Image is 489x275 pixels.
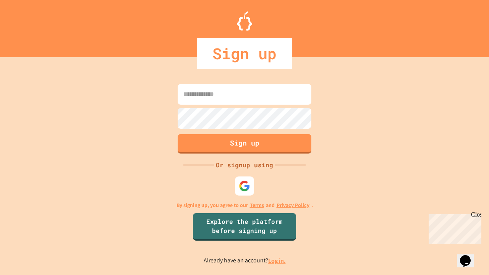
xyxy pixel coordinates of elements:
[457,244,481,267] iframe: chat widget
[197,38,292,69] div: Sign up
[277,201,309,209] a: Privacy Policy
[204,256,286,265] p: Already have an account?
[3,3,53,49] div: Chat with us now!Close
[239,180,250,192] img: google-icon.svg
[237,11,252,31] img: Logo.svg
[426,211,481,244] iframe: chat widget
[176,201,313,209] p: By signing up, you agree to our and .
[214,160,275,170] div: Or signup using
[268,257,286,265] a: Log in.
[193,213,296,241] a: Explore the platform before signing up
[250,201,264,209] a: Terms
[178,134,311,154] button: Sign up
